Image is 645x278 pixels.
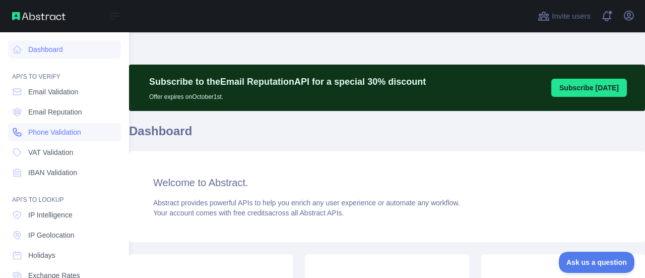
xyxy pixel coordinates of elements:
[153,176,621,190] h3: Welcome to Abstract.
[551,79,627,97] button: Subscribe [DATE]
[149,89,426,101] p: Offer expires on October 1st.
[28,127,81,137] span: Phone Validation
[28,168,77,178] span: IBAN Validation
[8,123,121,141] a: Phone Validation
[8,143,121,161] a: VAT Validation
[552,11,591,22] span: Invite users
[149,75,426,89] p: Subscribe to the Email Reputation API for a special 30 % discount
[8,103,121,121] a: Email Reputation
[8,163,121,182] a: IBAN Validation
[12,12,66,20] img: Abstract API
[8,40,121,59] a: Dashboard
[8,226,121,244] a: IP Geolocation
[28,230,75,240] span: IP Geolocation
[559,252,635,273] iframe: Toggle Customer Support
[8,83,121,101] a: Email Validation
[129,123,645,147] h1: Dashboard
[28,250,55,260] span: Holidays
[536,8,593,24] button: Invite users
[153,199,460,207] span: Abstract provides powerful APIs to help you enrich any user experience or automate any workflow.
[153,209,344,217] span: Your account comes with across all Abstract APIs.
[8,184,121,204] div: API'S TO LOOKUP
[8,61,121,81] div: API'S TO VERIFY
[8,206,121,224] a: IP Intelligence
[28,107,82,117] span: Email Reputation
[233,209,268,217] span: free credits
[28,87,78,97] span: Email Validation
[8,246,121,264] a: Holidays
[28,210,73,220] span: IP Intelligence
[28,147,73,157] span: VAT Validation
